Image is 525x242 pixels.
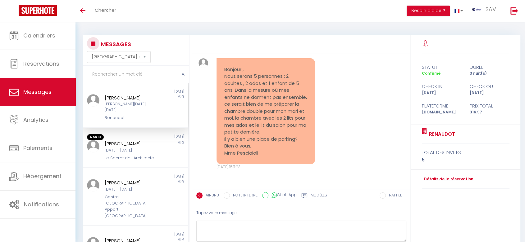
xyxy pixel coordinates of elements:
span: 2 [182,140,184,145]
span: Calendriers [23,32,55,39]
label: Modèles [311,192,327,200]
span: Paiements [23,144,52,152]
img: ... [87,140,99,152]
img: ... [87,179,99,191]
h3: MESSAGES [99,37,131,51]
div: [DATE] - [DATE] [105,147,158,153]
div: total des invités [422,149,509,156]
div: Prix total [466,102,514,110]
a: Renaudot [427,130,455,138]
div: [DATE] [136,174,189,179]
div: [PERSON_NAME] [105,140,158,147]
span: Analytics [23,116,48,124]
label: RAPPEL [386,192,402,199]
label: NOTE INTERNE [230,192,258,199]
div: [DATE] [136,134,189,140]
a: Détails de la réservation [422,176,473,182]
span: Chercher [95,7,116,13]
div: statut [418,64,466,71]
input: Rechercher un mot clé [83,66,189,83]
div: Tapez votre message [196,205,406,221]
span: Confirmé [422,71,441,76]
div: [DATE] [466,90,514,96]
div: [PERSON_NAME][DATE] - [DATE] [105,101,158,113]
div: [PERSON_NAME] [105,179,158,187]
span: 3 [182,94,184,99]
div: 316.97 [466,109,514,115]
span: 4 [182,237,184,242]
div: [DOMAIN_NAME] [418,109,466,115]
label: AIRBNB [203,192,219,199]
div: [DATE] - [DATE] [105,187,158,192]
label: WhatsApp [268,192,297,199]
div: Renaudot [105,115,158,121]
div: 5 [422,156,509,164]
img: ... [87,94,99,107]
span: Non lu [87,134,104,140]
div: check in [418,83,466,90]
div: [DATE] [418,90,466,96]
div: Le Secret de l'Architecte [105,155,158,161]
img: ... [199,58,208,68]
div: [PERSON_NAME] [105,94,158,102]
img: ... [472,8,482,11]
pre: Bonjour , Nous serons 5 personnes : 2 adultes , 2 ados et 1 enfant de 5 ans. Dans la mesure où me... [224,66,308,157]
span: 3 [182,179,184,184]
img: logout [510,7,518,15]
span: Réservations [23,60,59,68]
span: Notifications [24,200,59,208]
span: Messages [23,88,52,96]
img: Super Booking [19,5,57,16]
div: Central [GEOGRAPHIC_DATA] - Appart [GEOGRAPHIC_DATA] [105,194,158,219]
button: Besoin d'aide ? [407,6,450,16]
div: Plateforme [418,102,466,110]
div: durée [466,64,514,71]
div: [DATE] [136,232,189,237]
div: check out [466,83,514,90]
div: 3 nuit(s) [466,71,514,77]
span: Hébergement [23,172,62,180]
span: SAV [486,5,496,13]
div: [DATE] 15:11:23 [217,164,315,170]
div: [DATE] [136,89,189,94]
